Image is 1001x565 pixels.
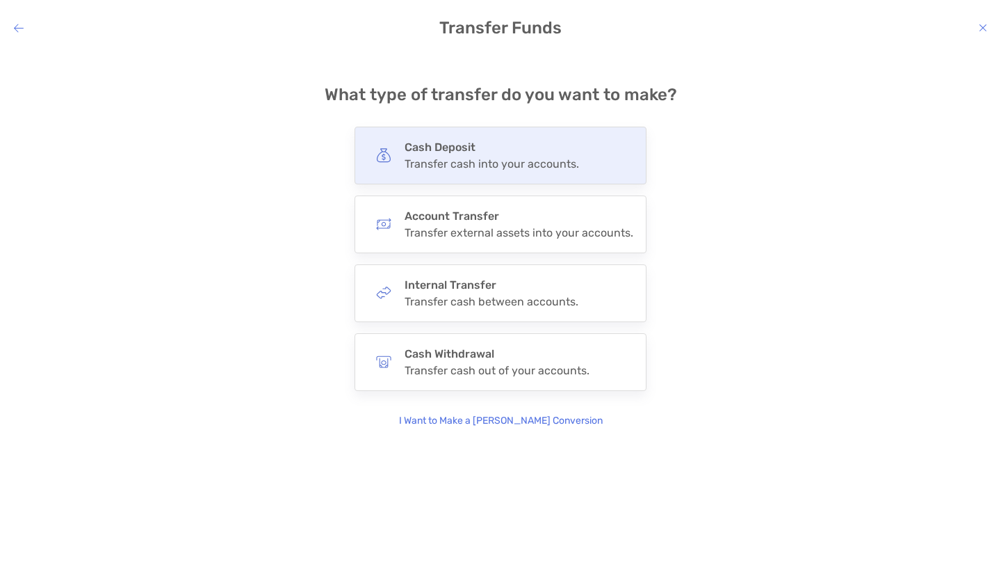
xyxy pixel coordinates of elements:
img: button icon [376,216,391,232]
h4: Cash Deposit [405,141,579,154]
h4: Internal Transfer [405,278,578,292]
h4: Account Transfer [405,209,633,223]
img: button icon [376,354,391,369]
h4: What type of transfer do you want to make? [325,85,677,104]
img: button icon [376,148,391,163]
div: Transfer cash into your accounts. [405,157,579,170]
p: I Want to Make a [PERSON_NAME] Conversion [399,413,603,429]
div: Transfer cash out of your accounts. [405,364,589,377]
div: Transfer external assets into your accounts. [405,226,633,239]
img: button icon [376,285,391,301]
h4: Cash Withdrawal [405,347,589,360]
div: Transfer cash between accounts. [405,295,578,308]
